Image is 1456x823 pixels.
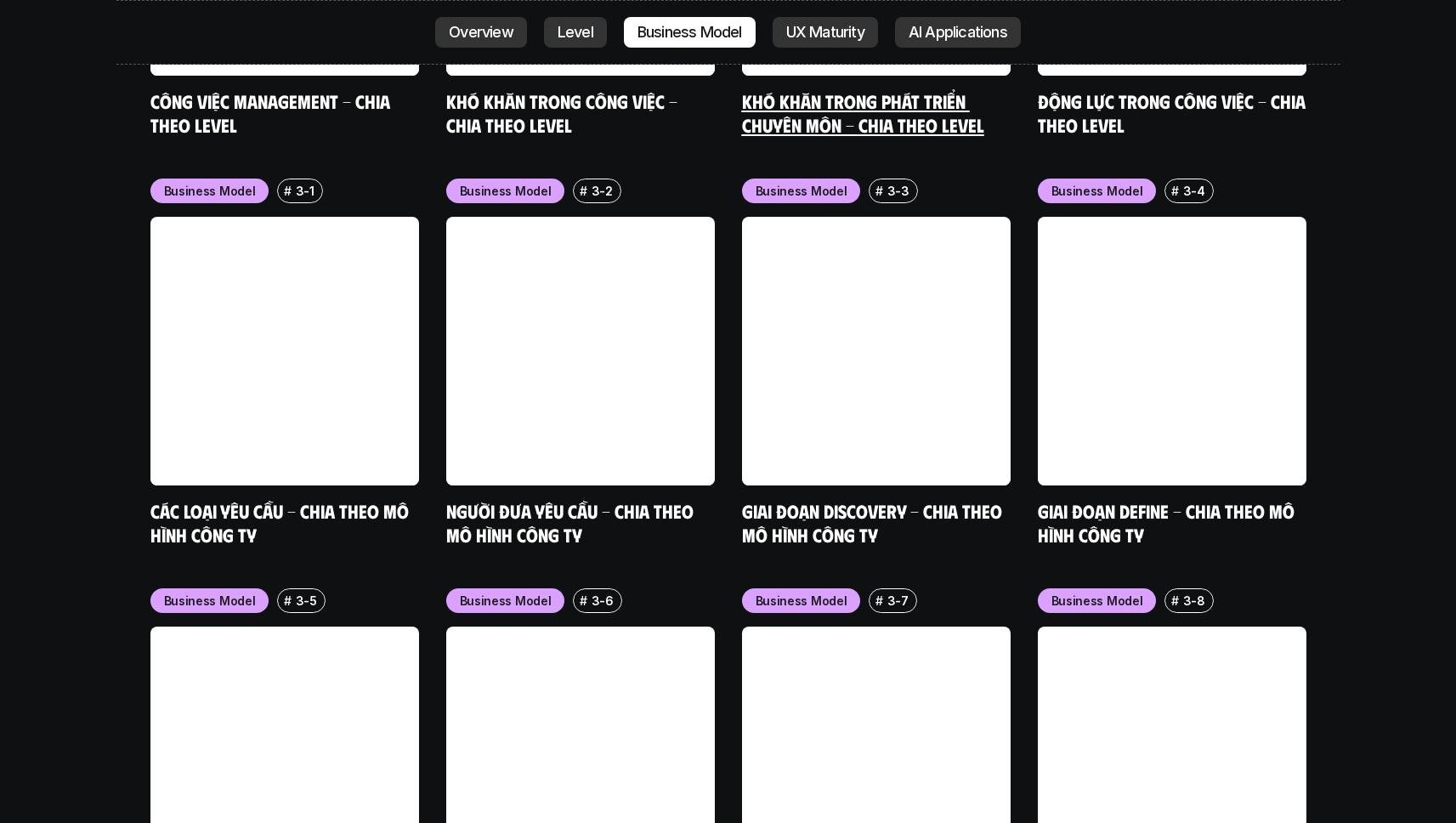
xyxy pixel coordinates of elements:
[1183,592,1205,610] p: 3-8
[742,499,1006,546] a: Giai đoạn Discovery - Chia theo mô hình công ty
[296,592,317,610] p: 3-5
[150,499,413,546] a: Các loại yêu cầu - Chia theo mô hình công ty
[887,182,909,200] p: 3-3
[742,89,984,136] a: Khó khăn trong phát triển chuyên môn - Chia theo level
[1038,499,1299,546] a: Giai đoạn Define - Chia theo mô hình công ty
[435,17,527,48] a: Overview
[1171,594,1179,607] h6: #
[150,89,394,136] a: Công việc Management - Chia theo level
[580,184,587,197] h6: #
[756,182,847,200] p: Business Model
[164,592,256,610] p: Business Model
[1051,182,1143,200] p: Business Model
[446,89,682,136] a: Khó khăn trong công việc - Chia theo Level
[580,594,587,607] h6: #
[460,592,552,610] p: Business Model
[460,182,552,200] p: Business Model
[164,182,256,200] p: Business Model
[1183,182,1205,200] p: 3-4
[446,499,698,546] a: Người đưa yêu cầu - Chia theo mô hình công ty
[756,592,847,610] p: Business Model
[592,182,613,200] p: 3-2
[1038,89,1310,136] a: Động lực trong công việc - Chia theo Level
[875,594,883,607] h6: #
[284,184,292,197] h6: #
[296,182,314,200] p: 3-1
[592,592,614,610] p: 3-6
[875,184,883,197] h6: #
[1171,184,1179,197] h6: #
[284,594,292,607] h6: #
[1051,592,1143,610] p: Business Model
[887,592,909,610] p: 3-7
